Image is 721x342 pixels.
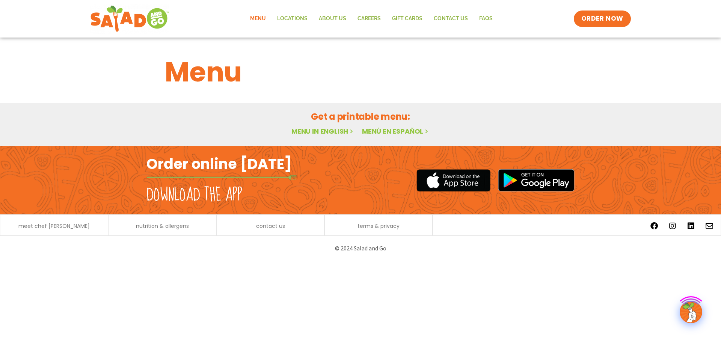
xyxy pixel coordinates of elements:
img: fork [146,175,297,179]
h2: Order online [DATE] [146,155,292,173]
img: new-SAG-logo-768×292 [90,4,169,34]
a: FAQs [474,10,498,27]
img: appstore [416,168,490,193]
a: Menu in English [291,127,354,136]
h2: Get a printable menu: [165,110,556,123]
a: meet chef [PERSON_NAME] [18,223,90,229]
a: terms & privacy [357,223,400,229]
a: contact us [256,223,285,229]
a: ORDER NOW [574,11,631,27]
img: google_play [498,169,575,191]
a: Careers [352,10,386,27]
a: Contact Us [428,10,474,27]
a: Menu [244,10,272,27]
a: About Us [313,10,352,27]
a: GIFT CARDS [386,10,428,27]
a: Menú en español [362,127,430,136]
p: © 2024 Salad and Go [150,243,571,253]
h2: Download the app [146,185,242,206]
nav: Menu [244,10,498,27]
span: ORDER NOW [581,14,623,23]
a: nutrition & allergens [136,223,189,229]
a: Locations [272,10,313,27]
h1: Menu [165,52,556,92]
